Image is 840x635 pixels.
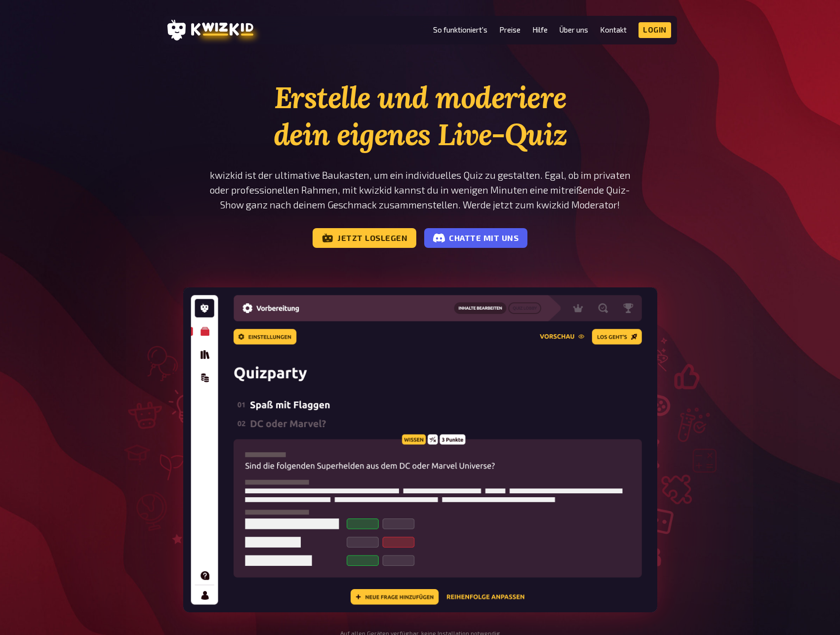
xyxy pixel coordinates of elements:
a: Hilfe [532,26,548,34]
a: Chatte mit uns [424,228,527,248]
p: kwizkid ist der ultimative Baukasten, um ein individuelles Quiz zu gestalten. Egal, ob im private... [183,168,657,212]
a: Über uns [560,26,588,34]
a: Kontakt [600,26,627,34]
a: Preise [499,26,520,34]
h1: Erstelle und moderiere dein eigenes Live-Quiz [183,79,657,153]
a: Login [639,22,671,38]
a: So funktioniert's [433,26,487,34]
img: kwizkid [183,287,657,612]
a: Jetzt loslegen [313,228,416,248]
